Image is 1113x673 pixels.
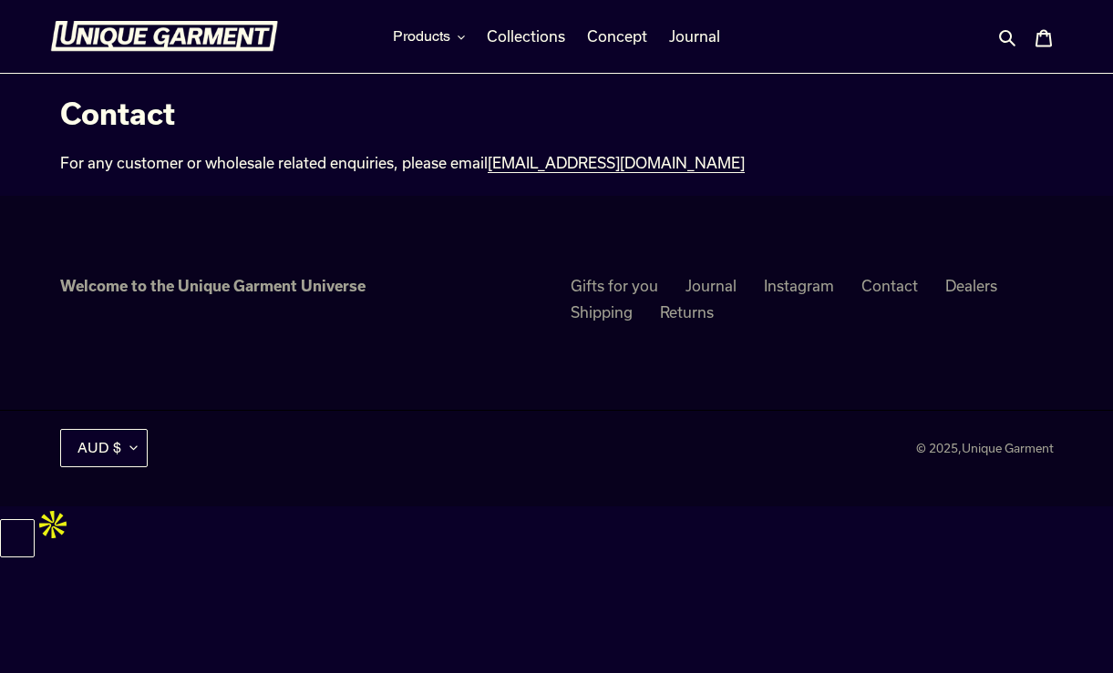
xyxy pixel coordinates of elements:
[571,277,658,294] a: Gifts for you
[60,96,883,130] h1: Contact
[393,27,450,46] span: Products
[578,23,656,50] a: Concept
[660,23,729,50] a: Journal
[587,27,647,46] span: Concept
[945,277,997,294] a: Dealers
[669,27,720,46] span: Journal
[660,303,714,321] a: Returns
[764,277,834,294] a: Instagram
[487,27,565,46] span: Collections
[571,303,633,321] a: Shipping
[861,277,918,294] a: Contact
[60,152,883,174] div: For any customer or wholesale related enquiries, please email
[916,441,1054,455] small: © 2025,
[962,441,1054,455] a: Unique Garment
[60,277,366,294] strong: Welcome to the Unique Garment Universe
[488,154,745,173] a: [EMAIL_ADDRESS][DOMAIN_NAME]
[478,23,574,50] a: Collections
[35,506,71,543] img: Apollo
[50,21,278,52] img: Unique Garment
[60,429,148,466] button: AUD $
[685,277,737,294] a: Journal
[384,23,474,50] button: Products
